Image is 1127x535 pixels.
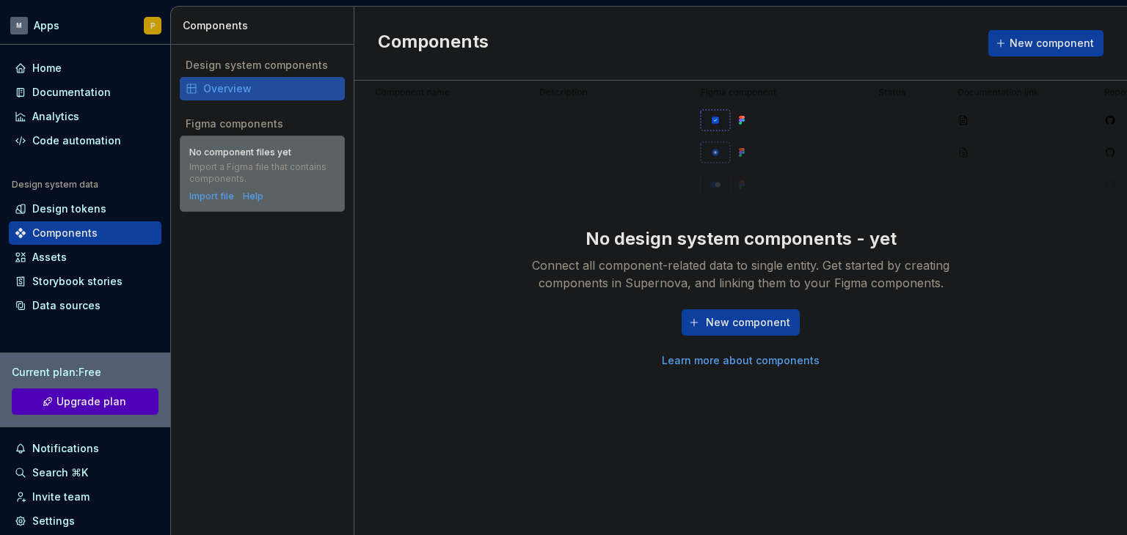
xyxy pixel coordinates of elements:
[506,257,976,292] div: Connect all component-related data to single entity. Get started by creating components in Supern...
[12,179,98,191] div: Design system data
[12,388,158,415] a: Upgrade plan
[662,353,820,368] a: Learn more about components
[3,10,167,41] button: MAppsP
[150,20,156,32] div: P
[32,133,121,148] div: Code automation
[9,437,161,460] button: Notifications
[32,441,99,456] div: Notifications
[9,461,161,484] button: Search ⌘K
[12,365,158,380] div: Current plan : Free
[9,485,161,509] a: Invite team
[183,18,348,33] div: Components
[186,58,339,73] div: Design system components
[32,465,88,480] div: Search ⌘K
[682,309,800,336] button: New component
[32,202,106,216] div: Design tokens
[9,56,161,80] a: Home
[9,509,161,533] a: Settings
[180,77,345,100] a: Overview
[9,270,161,293] a: Storybook stories
[32,490,90,504] div: Invite team
[189,147,291,158] div: No component files yet
[32,61,62,75] div: Home
[34,18,59,33] div: Apps
[189,191,234,202] button: Import file
[32,109,79,124] div: Analytics
[32,514,75,528] div: Settings
[9,105,161,128] a: Analytics
[586,227,897,251] div: No design system components - yet
[988,30,1104,56] button: New component
[9,81,161,104] a: Documentation
[378,30,489,56] h2: Components
[32,298,101,313] div: Data sources
[32,250,67,265] div: Assets
[32,274,123,289] div: Storybook stories
[9,221,161,245] a: Components
[32,226,98,240] div: Components
[32,85,111,100] div: Documentation
[189,161,335,185] div: Import a Figma file that contains components.
[186,117,339,131] div: Figma components
[243,191,263,202] a: Help
[56,394,126,409] span: Upgrade plan
[1010,36,1094,51] span: New component
[203,81,339,96] div: Overview
[9,246,161,269] a: Assets
[9,129,161,152] a: Code automation
[9,294,161,317] a: Data sources
[10,17,28,34] div: M
[9,197,161,221] a: Design tokens
[706,315,790,330] span: New component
